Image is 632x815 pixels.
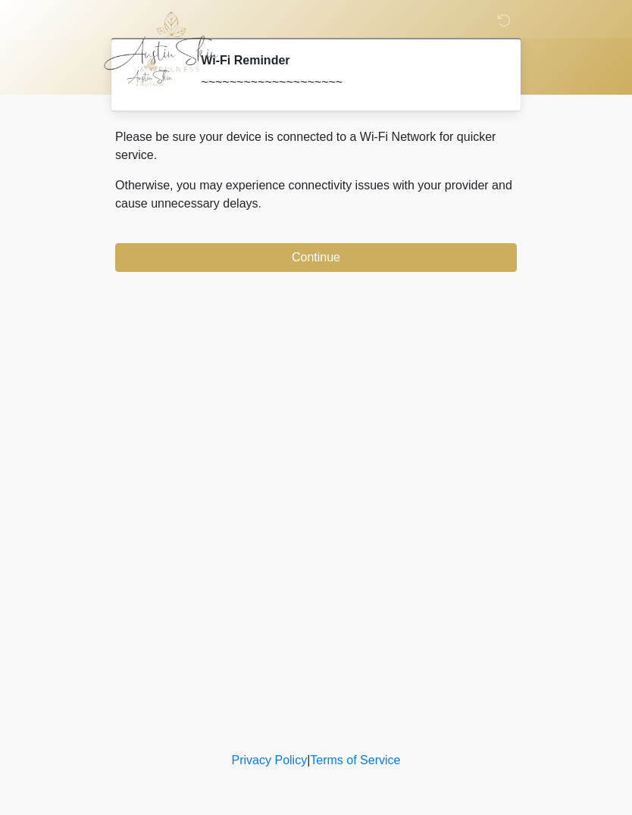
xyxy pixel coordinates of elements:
p: Otherwise, you may experience connectivity issues with your provider and cause unnecessary delays [115,176,517,213]
a: Privacy Policy [232,754,308,767]
span: . [258,197,261,210]
p: Please be sure your device is connected to a Wi-Fi Network for quicker service. [115,128,517,164]
img: Austin Skin & Wellness Logo [100,11,234,72]
a: Terms of Service [310,754,400,767]
button: Continue [115,243,517,272]
a: | [307,754,310,767]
